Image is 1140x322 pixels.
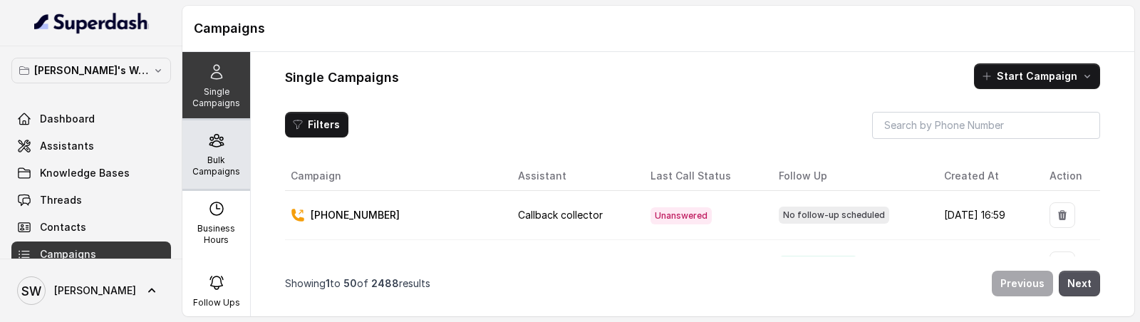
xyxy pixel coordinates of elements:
[992,271,1053,296] button: Previous
[21,284,41,298] text: SW
[507,162,639,191] th: Assistant
[40,193,82,207] span: Threads
[11,58,171,83] button: [PERSON_NAME]'s Workspace
[11,187,171,213] a: Threads
[11,106,171,132] a: Dashboard
[767,162,933,191] th: Follow Up
[40,112,95,126] span: Dashboard
[193,297,240,308] p: Follow Ups
[40,139,94,153] span: Assistants
[933,191,1038,240] td: [DATE] 16:59
[34,62,148,79] p: [PERSON_NAME]'s Workspace
[11,271,171,311] a: [PERSON_NAME]
[651,256,707,274] span: Completed
[285,276,430,291] p: Showing to of results
[188,155,244,177] p: Bulk Campaigns
[518,209,603,221] span: Callback collector
[779,207,889,224] span: No follow-up scheduled
[326,277,330,289] span: 1
[285,162,507,191] th: Campaign
[54,284,136,298] span: [PERSON_NAME]
[933,240,1038,289] td: [DATE] 16:59
[11,160,171,186] a: Knowledge Bases
[285,112,348,137] button: Filters
[285,262,1100,305] nav: Pagination
[371,277,399,289] span: 2488
[311,208,400,222] p: [PHONE_NUMBER]
[188,223,244,246] p: Business Hours
[11,133,171,159] a: Assistants
[1038,162,1100,191] th: Action
[933,162,1038,191] th: Created At
[779,256,858,273] span: User Responded
[1059,271,1100,296] button: Next
[40,166,130,180] span: Knowledge Bases
[639,162,767,191] th: Last Call Status
[974,63,1100,89] button: Start Campaign
[40,220,86,234] span: Contacts
[285,66,399,89] h1: Single Campaigns
[188,86,244,109] p: Single Campaigns
[194,17,1123,40] h1: Campaigns
[11,241,171,267] a: Campaigns
[343,277,357,289] span: 50
[651,207,712,224] span: Unanswered
[34,11,149,34] img: light.svg
[872,112,1100,139] input: Search by Phone Number
[40,247,96,261] span: Campaigns
[11,214,171,240] a: Contacts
